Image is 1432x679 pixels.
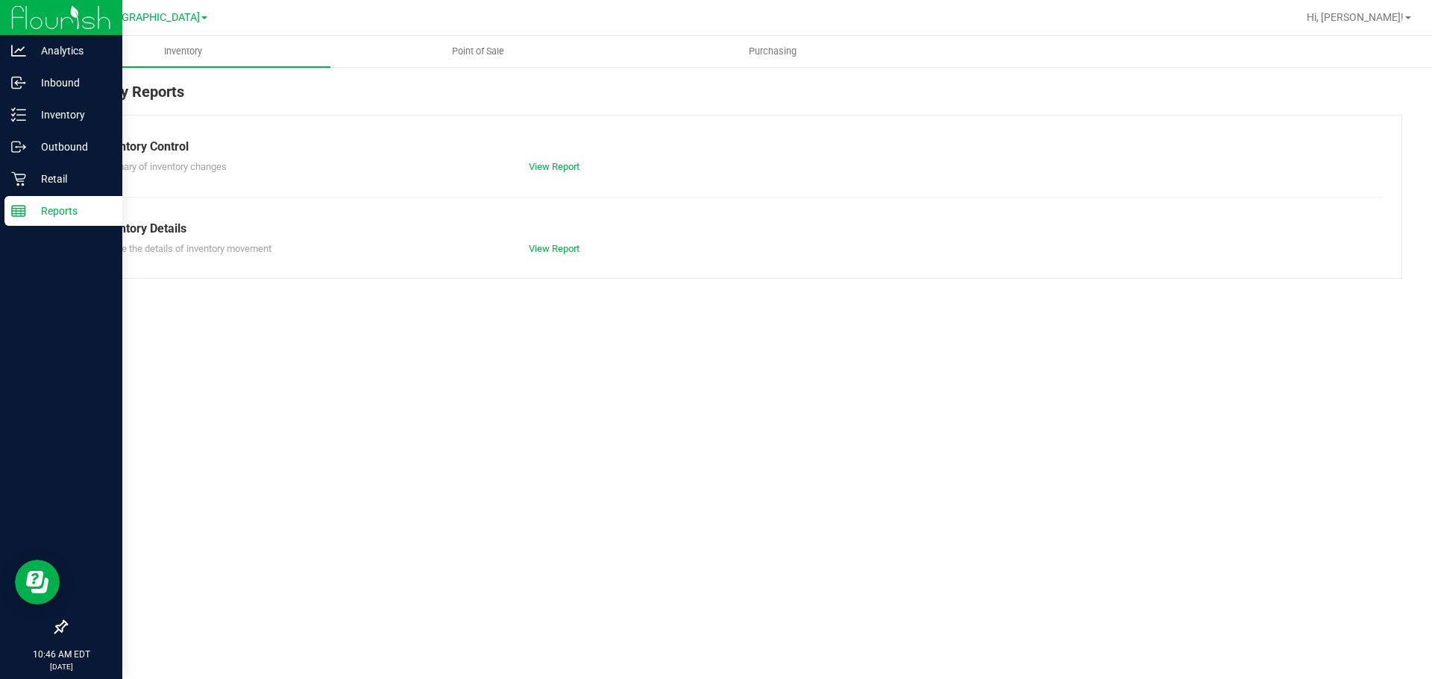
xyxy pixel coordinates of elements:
a: Point of Sale [330,36,625,67]
p: Analytics [26,42,116,60]
p: Inventory [26,106,116,124]
span: Purchasing [729,45,817,58]
div: Inventory Details [96,220,1372,238]
div: Inventory Reports [66,80,1402,115]
div: Inventory Control [96,138,1372,156]
iframe: Resource center [15,560,60,604]
span: Point of Sale [432,45,524,58]
p: Retail [26,170,116,188]
inline-svg: Reports [11,203,26,218]
inline-svg: Retail [11,171,26,186]
inline-svg: Inventory [11,107,26,122]
p: Reports [26,202,116,220]
a: Inventory [36,36,330,67]
a: View Report [529,161,580,172]
span: Inventory [144,45,222,58]
p: 10:46 AM EDT [7,648,116,661]
span: Summary of inventory changes [96,161,227,172]
p: Inbound [26,74,116,92]
inline-svg: Inbound [11,75,26,90]
inline-svg: Analytics [11,43,26,58]
a: View Report [529,243,580,254]
p: Outbound [26,138,116,156]
span: Hi, [PERSON_NAME]! [1307,11,1404,23]
p: [DATE] [7,661,116,672]
span: [GEOGRAPHIC_DATA] [98,11,200,24]
a: Purchasing [625,36,920,67]
inline-svg: Outbound [11,139,26,154]
span: Explore the details of inventory movement [96,243,271,254]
